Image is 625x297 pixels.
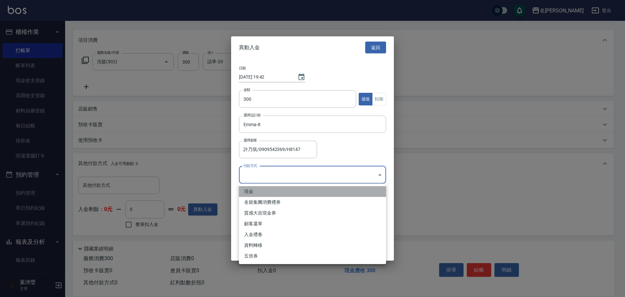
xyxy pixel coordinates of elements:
[239,240,386,251] li: 資料轉移
[239,197,386,208] li: 名留集團消費禮券
[239,186,386,197] li: 現金
[239,218,386,229] li: 顧客還單
[239,251,386,261] li: 五倍券
[239,229,386,240] li: 入金禮卷
[239,208,386,218] li: 質感大吉現金券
